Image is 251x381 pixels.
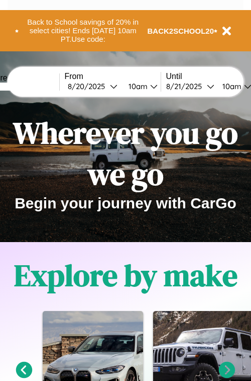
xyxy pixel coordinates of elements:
div: 8 / 20 / 2025 [68,82,110,91]
div: 10am [123,82,150,91]
button: 10am [120,81,161,92]
h1: Explore by make [14,255,237,296]
b: BACK2SCHOOL20 [148,27,214,35]
button: Back to School savings of 20% in select cities! Ends [DATE] 10am PT.Use code: [19,15,148,46]
div: 8 / 21 / 2025 [166,82,207,91]
div: 10am [217,82,244,91]
label: From [65,72,161,81]
button: 8/20/2025 [65,81,120,92]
